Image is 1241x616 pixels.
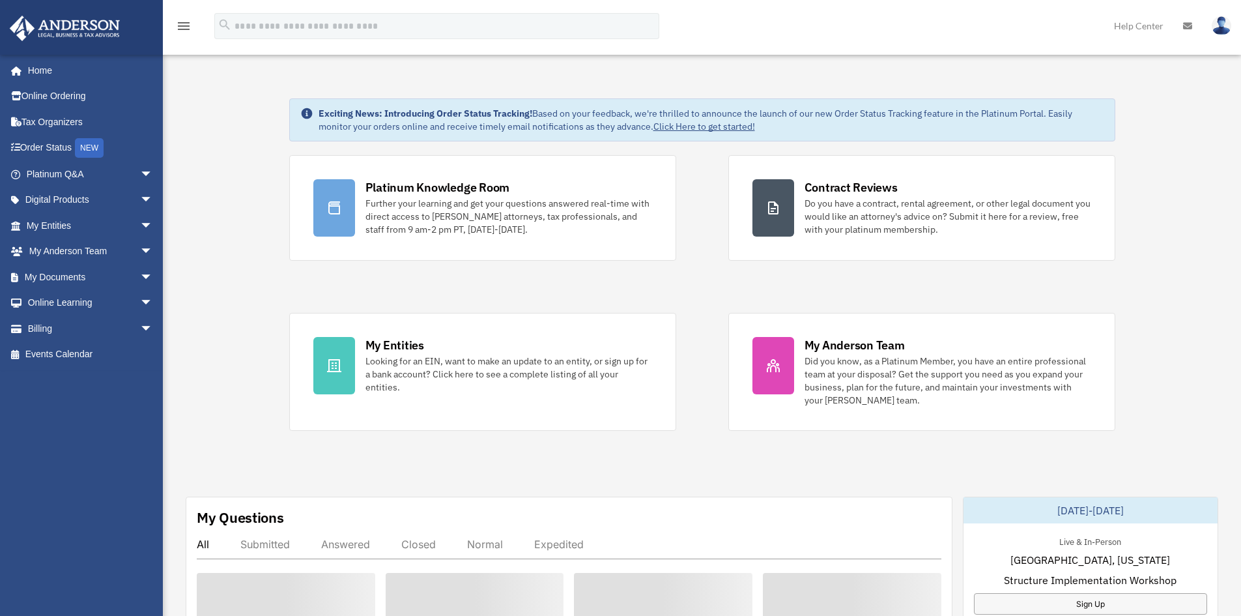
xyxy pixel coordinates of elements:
[9,161,173,187] a: Platinum Q&Aarrow_drop_down
[218,18,232,32] i: search
[289,155,676,261] a: Platinum Knowledge Room Further your learning and get your questions answered real-time with dire...
[401,538,436,551] div: Closed
[805,197,1091,236] div: Do you have a contract, rental agreement, or other legal document you would like an attorney's ad...
[467,538,503,551] div: Normal
[176,23,192,34] a: menu
[9,213,173,239] a: My Entitiesarrow_drop_down
[805,337,905,353] div: My Anderson Team
[534,538,584,551] div: Expedited
[6,16,124,41] img: Anderson Advisors Platinum Portal
[365,337,424,353] div: My Entities
[9,135,173,162] a: Order StatusNEW
[321,538,370,551] div: Answered
[140,239,166,265] span: arrow_drop_down
[140,161,166,188] span: arrow_drop_down
[240,538,290,551] div: Submitted
[653,121,755,132] a: Click Here to get started!
[728,313,1115,431] a: My Anderson Team Did you know, as a Platinum Member, you have an entire professional team at your...
[728,155,1115,261] a: Contract Reviews Do you have a contract, rental agreement, or other legal document you would like...
[197,508,284,527] div: My Questions
[365,355,652,394] div: Looking for an EIN, want to make an update to an entity, or sign up for a bank account? Click her...
[319,107,1104,133] div: Based on your feedback, we're thrilled to announce the launch of our new Order Status Tracking fe...
[140,213,166,239] span: arrow_drop_down
[140,264,166,291] span: arrow_drop_down
[974,593,1207,615] a: Sign Up
[805,179,898,196] div: Contract Reviews
[9,239,173,265] a: My Anderson Teamarrow_drop_down
[365,179,510,196] div: Platinum Knowledge Room
[1004,572,1177,588] span: Structure Implementation Workshop
[1212,16,1231,35] img: User Pic
[140,315,166,342] span: arrow_drop_down
[319,108,532,119] strong: Exciting News: Introducing Order Status Tracking!
[197,538,209,551] div: All
[365,197,652,236] div: Further your learning and get your questions answered real-time with direct access to [PERSON_NAM...
[75,138,104,158] div: NEW
[9,342,173,368] a: Events Calendar
[9,264,173,290] a: My Documentsarrow_drop_down
[805,355,1091,407] div: Did you know, as a Platinum Member, you have an entire professional team at your disposal? Get th...
[1010,552,1170,568] span: [GEOGRAPHIC_DATA], [US_STATE]
[9,57,166,83] a: Home
[176,18,192,34] i: menu
[140,290,166,317] span: arrow_drop_down
[9,109,173,135] a: Tax Organizers
[140,187,166,214] span: arrow_drop_down
[9,83,173,110] a: Online Ordering
[9,187,173,213] a: Digital Productsarrow_drop_down
[9,315,173,342] a: Billingarrow_drop_down
[9,290,173,316] a: Online Learningarrow_drop_down
[1049,534,1132,548] div: Live & In-Person
[289,313,676,431] a: My Entities Looking for an EIN, want to make an update to an entity, or sign up for a bank accoun...
[963,497,1218,523] div: [DATE]-[DATE]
